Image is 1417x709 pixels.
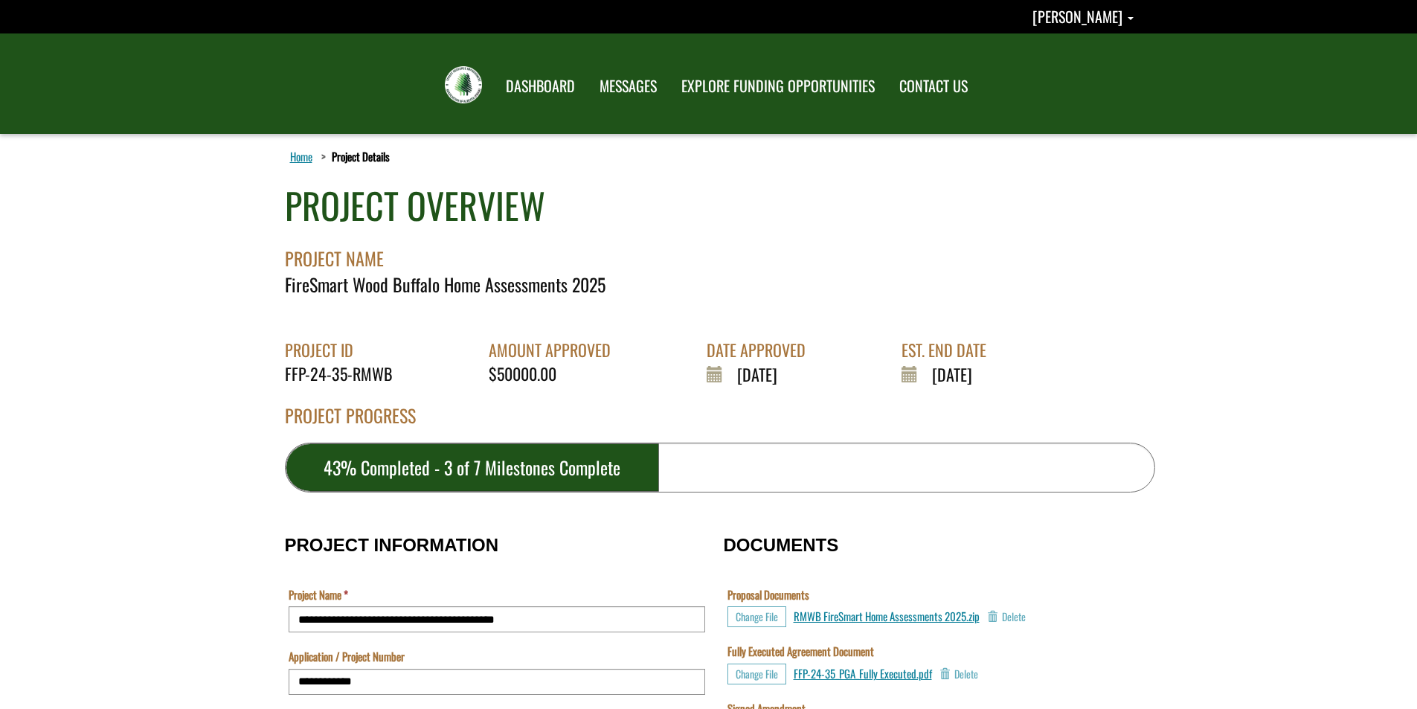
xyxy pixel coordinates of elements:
div: PROJECT OVERVIEW [285,180,545,231]
div: [DATE] [902,362,997,386]
label: Fully Executed Agreement Document [727,644,874,659]
a: FFP-24-35_PGA_Fully Executed.pdf [794,665,932,681]
label: Application / Project Number [289,649,405,664]
div: AMOUNT APPROVED [489,339,622,362]
label: Proposal Documents [727,587,809,603]
a: MESSAGES [588,68,668,105]
a: Alan Gammon [1032,5,1134,28]
button: Choose File for Fully Executed Agreement Document [727,664,786,684]
nav: Main Navigation [492,63,979,105]
div: PROJECT NAME [285,231,1155,272]
span: [PERSON_NAME] [1032,5,1122,28]
div: $50000.00 [489,362,622,385]
a: Home [287,147,315,166]
a: RMWB FireSmart Home Assessments 2025.zip [794,608,980,624]
div: EST. END DATE [902,339,997,362]
div: 43% Completed - 3 of 7 Milestones Complete [286,443,659,492]
button: Choose File for Proposal Documents [727,606,786,627]
div: PROJECT ID [285,339,404,362]
input: Project Name [289,606,705,632]
h3: PROJECT INFORMATION [285,536,709,555]
a: EXPLORE FUNDING OPPORTUNITIES [670,68,886,105]
button: Delete [939,664,978,684]
label: Project Name [289,587,348,603]
a: CONTACT US [888,68,979,105]
a: DASHBOARD [495,68,586,105]
h3: DOCUMENTS [724,536,1133,555]
div: PROJECT PROGRESS [285,402,1155,443]
div: FireSmart Wood Buffalo Home Assessments 2025 [285,272,1155,297]
img: FRIAA Submissions Portal [445,66,482,103]
button: Delete [987,606,1026,627]
div: [DATE] [707,362,817,386]
div: DATE APPROVED [707,339,817,362]
div: FFP-24-35-RMWB [285,362,404,385]
li: Project Details [318,149,390,164]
